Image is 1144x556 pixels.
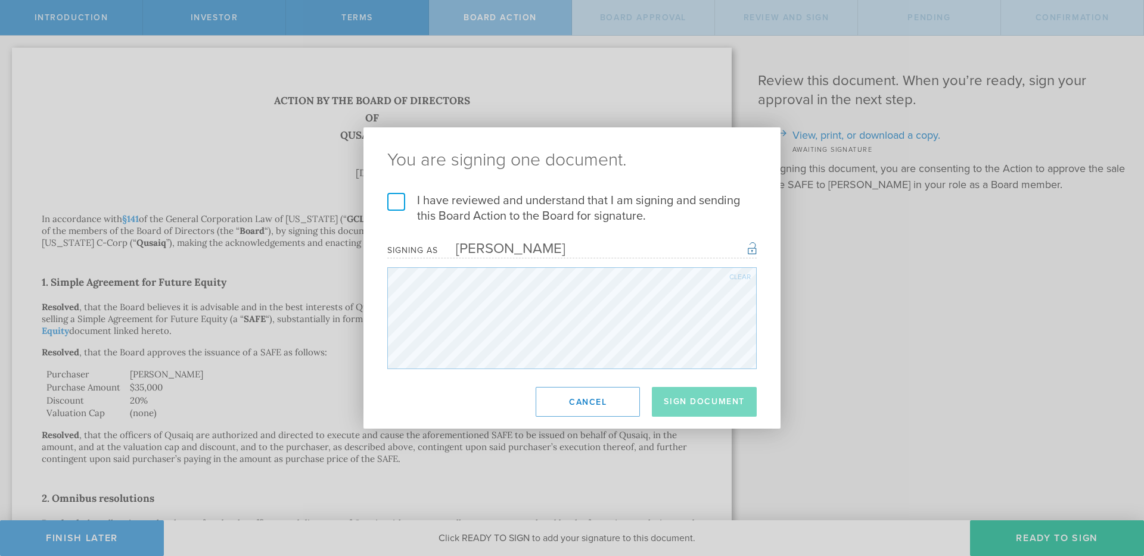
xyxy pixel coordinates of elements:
div: Signing as [387,245,438,255]
ng-pluralize: You are signing one document. [387,151,757,169]
label: I have reviewed and understand that I am signing and sending this Board Action to the Board for s... [387,193,757,224]
iframe: Chat Widget [1084,463,1144,520]
button: Cancel [536,387,640,417]
button: Sign Document [652,387,757,417]
div: [PERSON_NAME] [438,240,565,257]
